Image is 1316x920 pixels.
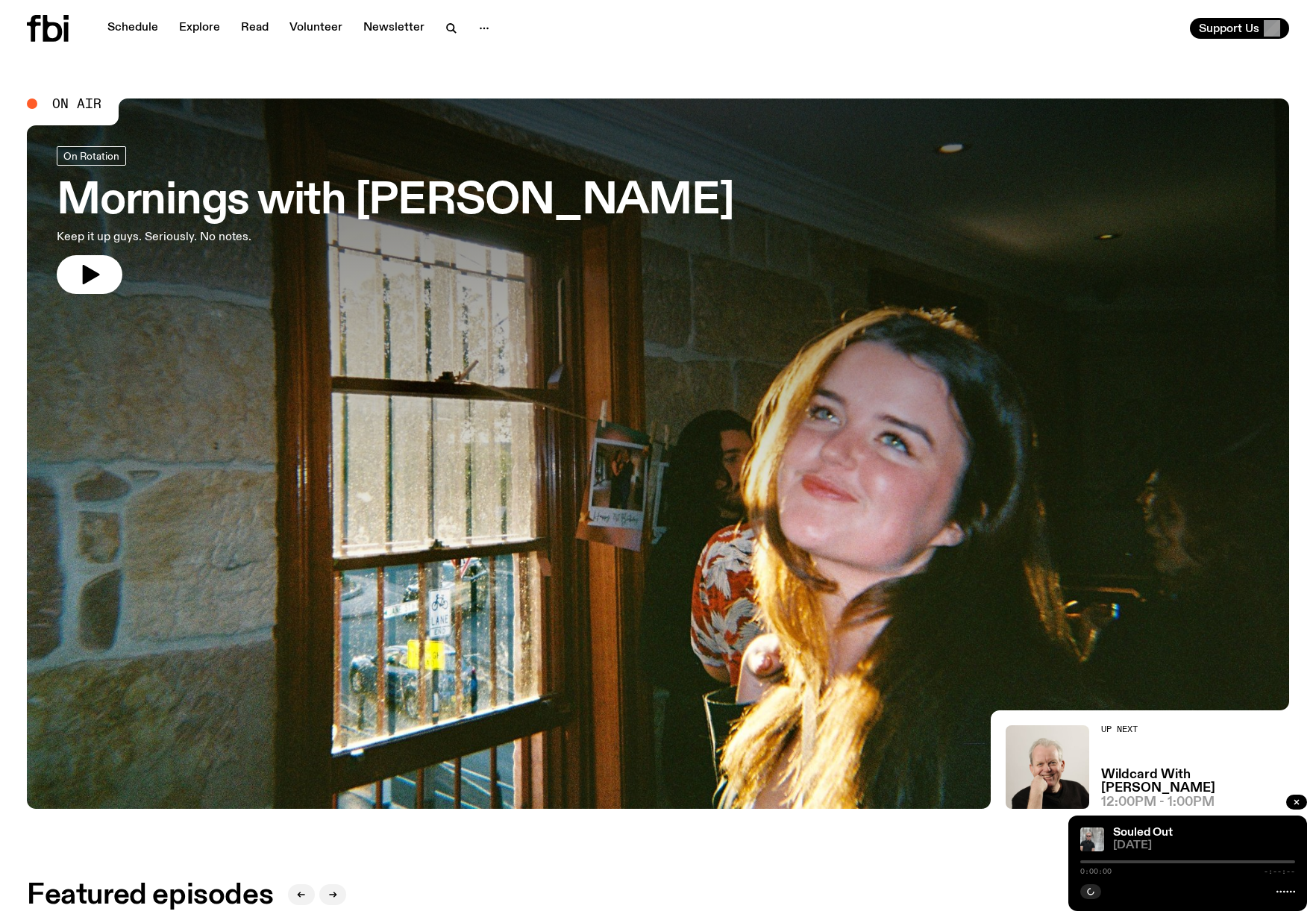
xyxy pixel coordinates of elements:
[57,181,734,222] h3: Mornings with [PERSON_NAME]
[1080,827,1104,851] img: Stephen looks directly at the camera, wearing a black tee, black sunglasses and headphones around...
[1264,868,1295,875] span: -:--:--
[27,882,273,909] h2: Featured episodes
[57,146,126,166] a: On Rotation
[57,146,734,294] a: Mornings with [PERSON_NAME]Keep it up guys. Seriously. No notes.
[52,97,101,110] span: On Air
[1006,725,1089,809] img: Stuart is smiling charmingly, wearing a black t-shirt against a stark white background.
[1101,796,1215,809] span: 12:00pm - 1:00pm
[1101,725,1289,733] h2: Up Next
[98,18,167,39] a: Schedule
[1080,868,1112,875] span: 0:00:00
[57,228,439,246] p: Keep it up guys. Seriously. No notes.
[281,18,351,39] a: Volunteer
[63,150,119,161] span: On Rotation
[1113,827,1173,839] a: Souled Out
[27,98,1289,809] a: Freya smiles coyly as she poses for the image.
[1190,18,1289,39] button: Support Us
[170,18,229,39] a: Explore
[354,18,433,39] a: Newsletter
[1113,840,1295,851] span: [DATE]
[1199,22,1259,35] span: Support Us
[1101,769,1289,794] a: Wildcard With [PERSON_NAME]
[232,18,278,39] a: Read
